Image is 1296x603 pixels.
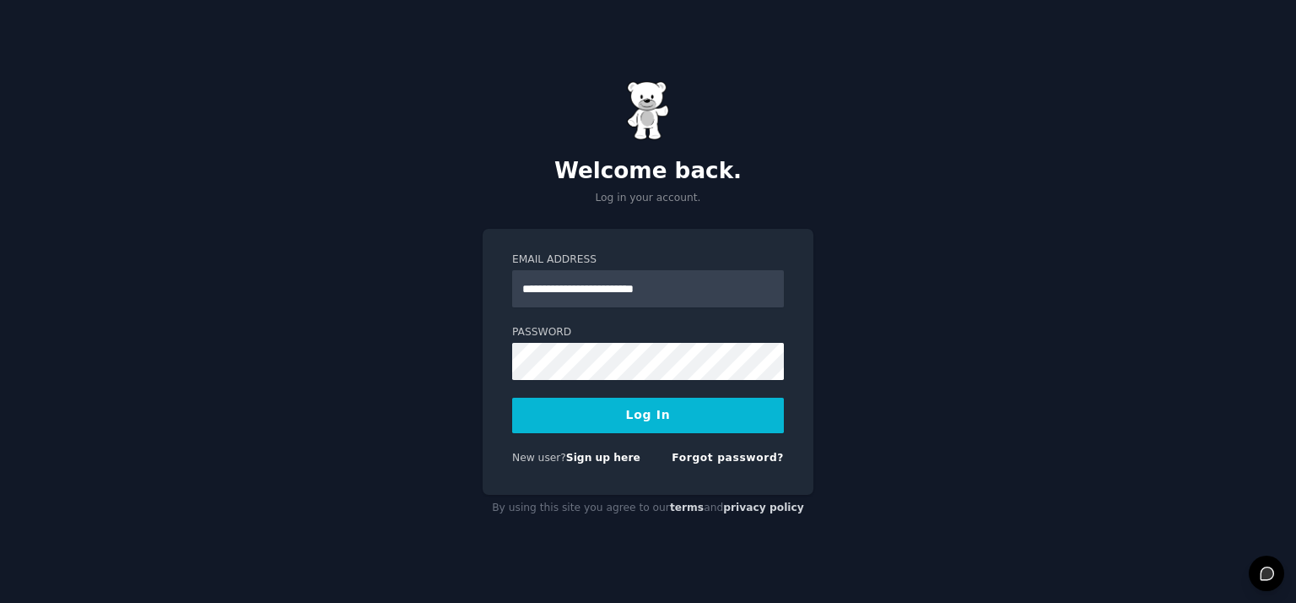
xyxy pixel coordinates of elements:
a: Sign up here [566,452,640,464]
button: Log In [512,398,784,433]
label: Password [512,325,784,340]
p: Log in your account. [483,191,813,206]
a: terms [670,502,704,513]
h2: Welcome back. [483,158,813,185]
div: By using this site you agree to our and [483,495,813,522]
a: privacy policy [723,502,804,513]
a: Forgot password? [672,452,784,464]
span: New user? [512,452,566,464]
label: Email Address [512,253,784,268]
img: Gummy Bear [627,81,669,140]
